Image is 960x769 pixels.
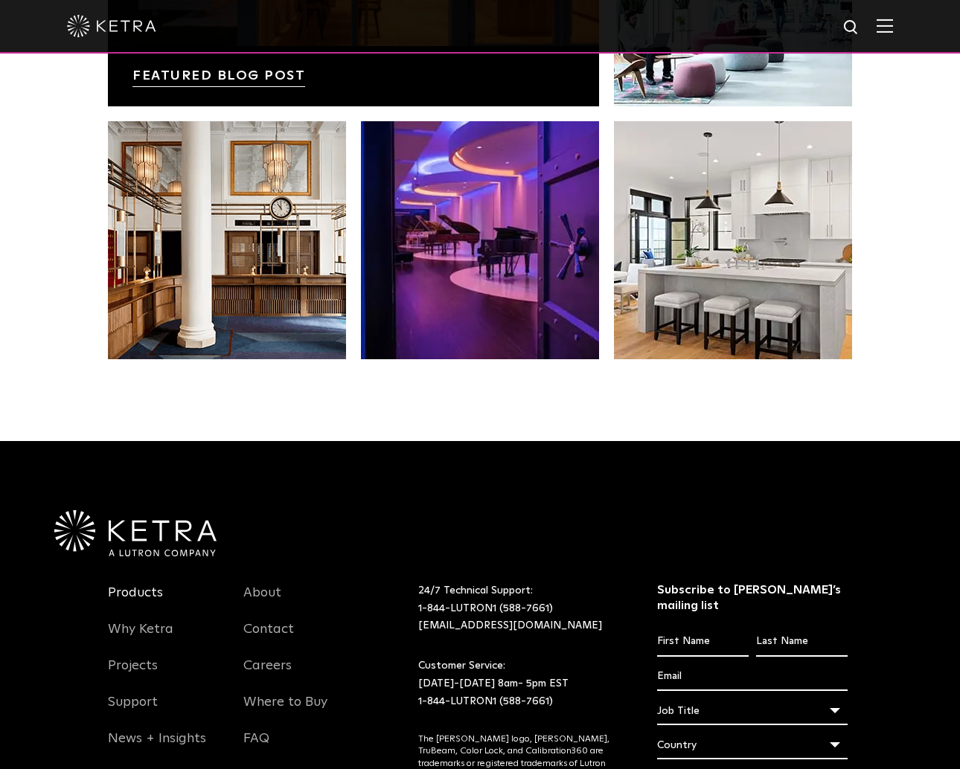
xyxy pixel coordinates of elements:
a: [EMAIL_ADDRESS][DOMAIN_NAME] [418,620,602,631]
a: 1-844-LUTRON1 (588-7661) [418,603,553,614]
a: Projects [108,657,158,692]
a: Why Ketra [108,621,173,655]
a: About [243,585,281,619]
input: Email [657,663,848,691]
a: FAQ [243,730,269,765]
a: Careers [243,657,292,692]
h3: Subscribe to [PERSON_NAME]’s mailing list [657,582,848,614]
a: News + Insights [108,730,206,765]
div: Navigation Menu [243,582,356,765]
a: Support [108,694,158,728]
div: Job Title [657,697,848,725]
p: 24/7 Technical Support: [418,582,620,635]
a: 1-844-LUTRON1 (588-7661) [418,696,553,707]
img: search icon [842,19,861,37]
img: Ketra-aLutronCo_White_RGB [54,510,217,556]
input: First Name [657,628,749,656]
div: Country [657,731,848,759]
p: Customer Service: [DATE]-[DATE] 8am- 5pm EST [418,657,620,710]
img: ketra-logo-2019-white [67,15,156,37]
div: Navigation Menu [108,582,221,765]
input: Last Name [756,628,848,656]
a: Where to Buy [243,694,327,728]
img: Hamburger%20Nav.svg [877,19,893,33]
a: Contact [243,621,294,655]
a: Products [108,585,163,619]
